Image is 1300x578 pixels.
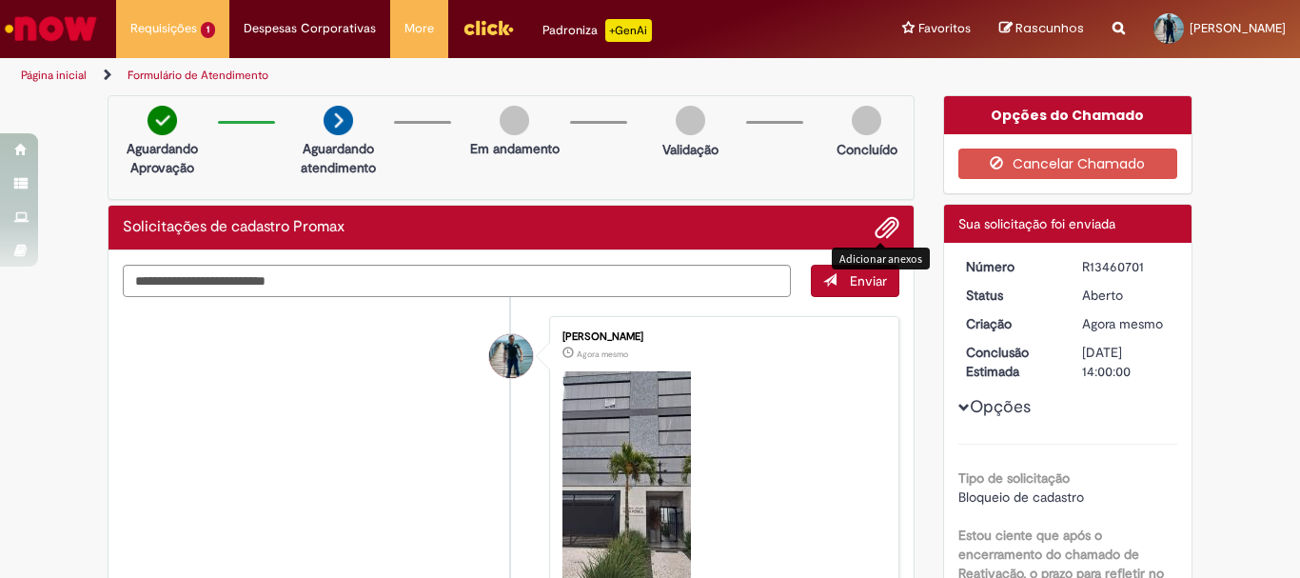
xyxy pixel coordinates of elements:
dt: Conclusão Estimada [952,343,1069,381]
time: 29/08/2025 08:18:49 [1082,315,1163,332]
div: Adicionar anexos [832,248,930,269]
dt: Status [952,286,1069,305]
span: Rascunhos [1015,19,1084,37]
div: Opções do Chamado [944,96,1192,134]
div: Aberto [1082,286,1171,305]
span: Sua solicitação foi enviada [958,215,1115,232]
div: [DATE] 14:00:00 [1082,343,1171,381]
div: R13460701 [1082,257,1171,276]
button: Adicionar anexos [875,215,899,240]
span: [PERSON_NAME] [1190,20,1286,36]
span: Requisições [130,19,197,38]
span: Bloqueio de cadastro [958,488,1084,506]
p: Aguardando Aprovação [116,139,208,177]
button: Enviar [811,265,899,297]
p: +GenAi [605,19,652,42]
div: Padroniza [542,19,652,42]
img: img-circle-grey.png [676,106,705,135]
span: Despesas Corporativas [244,19,376,38]
div: [PERSON_NAME] [562,331,879,343]
p: Em andamento [470,139,560,158]
img: img-circle-grey.png [500,106,529,135]
dt: Criação [952,314,1069,333]
a: Página inicial [21,68,87,83]
img: ServiceNow [2,10,100,48]
span: More [404,19,434,38]
a: Formulário de Atendimento [128,68,268,83]
button: Cancelar Chamado [958,149,1178,179]
dt: Número [952,257,1069,276]
a: Rascunhos [999,20,1084,38]
span: Favoritos [918,19,971,38]
span: Enviar [850,272,887,289]
b: Tipo de solicitação [958,469,1070,487]
time: 29/08/2025 08:18:45 [577,349,628,360]
span: 1 [201,22,215,38]
img: arrow-next.png [324,106,353,135]
div: 29/08/2025 08:18:49 [1082,314,1171,333]
div: Aguinaldo Matheus Damasceno [489,334,533,378]
img: check-circle-green.png [148,106,177,135]
span: Agora mesmo [1082,315,1163,332]
p: Concluído [837,140,897,159]
img: click_logo_yellow_360x200.png [463,13,514,42]
img: img-circle-grey.png [852,106,881,135]
span: Agora mesmo [577,349,628,360]
p: Aguardando atendimento [292,139,384,177]
ul: Trilhas de página [14,58,853,93]
h2: Solicitações de cadastro Promax Histórico de tíquete [123,219,345,236]
textarea: Digite sua mensagem aqui... [123,265,791,297]
p: Validação [662,140,719,159]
